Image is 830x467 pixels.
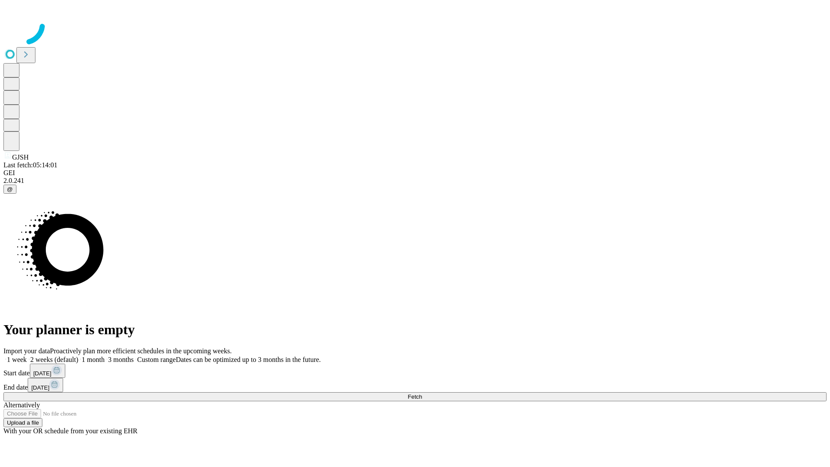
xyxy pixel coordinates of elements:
[3,177,827,185] div: 2.0.241
[50,347,232,355] span: Proactively plan more efficient schedules in the upcoming weeks.
[408,393,422,400] span: Fetch
[7,356,27,363] span: 1 week
[3,161,57,169] span: Last fetch: 05:14:01
[33,370,51,377] span: [DATE]
[108,356,134,363] span: 3 months
[82,356,105,363] span: 1 month
[176,356,321,363] span: Dates can be optimized up to 3 months in the future.
[3,185,16,194] button: @
[3,364,827,378] div: Start date
[31,384,49,391] span: [DATE]
[30,356,78,363] span: 2 weeks (default)
[3,392,827,401] button: Fetch
[30,364,65,378] button: [DATE]
[3,378,827,392] div: End date
[3,427,137,435] span: With your OR schedule from your existing EHR
[28,378,63,392] button: [DATE]
[12,154,29,161] span: GJSH
[3,418,42,427] button: Upload a file
[3,169,827,177] div: GEI
[7,186,13,192] span: @
[137,356,176,363] span: Custom range
[3,347,50,355] span: Import your data
[3,401,40,409] span: Alternatively
[3,322,827,338] h1: Your planner is empty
